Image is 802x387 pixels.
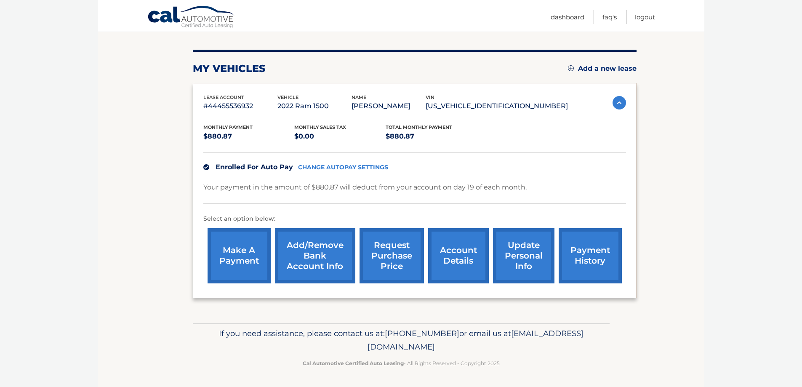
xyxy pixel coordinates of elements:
[568,64,637,73] a: Add a new lease
[426,94,434,100] span: vin
[386,124,452,130] span: Total Monthly Payment
[385,328,459,338] span: [PHONE_NUMBER]
[216,163,293,171] span: Enrolled For Auto Pay
[294,131,386,142] p: $0.00
[203,124,253,130] span: Monthly Payment
[493,228,554,283] a: update personal info
[203,100,277,112] p: #44455536932
[298,164,388,171] a: CHANGE AUTOPAY SETTINGS
[203,214,626,224] p: Select an option below:
[208,228,271,283] a: make a payment
[635,10,655,24] a: Logout
[568,65,574,71] img: add.svg
[277,94,298,100] span: vehicle
[551,10,584,24] a: Dashboard
[352,94,366,100] span: name
[277,100,352,112] p: 2022 Ram 1500
[428,228,489,283] a: account details
[147,5,236,30] a: Cal Automotive
[294,124,346,130] span: Monthly sales Tax
[559,228,622,283] a: payment history
[386,131,477,142] p: $880.87
[352,100,426,112] p: [PERSON_NAME]
[360,228,424,283] a: request purchase price
[198,327,604,354] p: If you need assistance, please contact us at: or email us at
[303,360,404,366] strong: Cal Automotive Certified Auto Leasing
[426,100,568,112] p: [US_VEHICLE_IDENTIFICATION_NUMBER]
[602,10,617,24] a: FAQ's
[203,131,295,142] p: $880.87
[203,181,527,193] p: Your payment in the amount of $880.87 will deduct from your account on day 19 of each month.
[613,96,626,109] img: accordion-active.svg
[275,228,355,283] a: Add/Remove bank account info
[198,359,604,368] p: - All Rights Reserved - Copyright 2025
[203,164,209,170] img: check.svg
[193,62,266,75] h2: my vehicles
[203,94,244,100] span: lease account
